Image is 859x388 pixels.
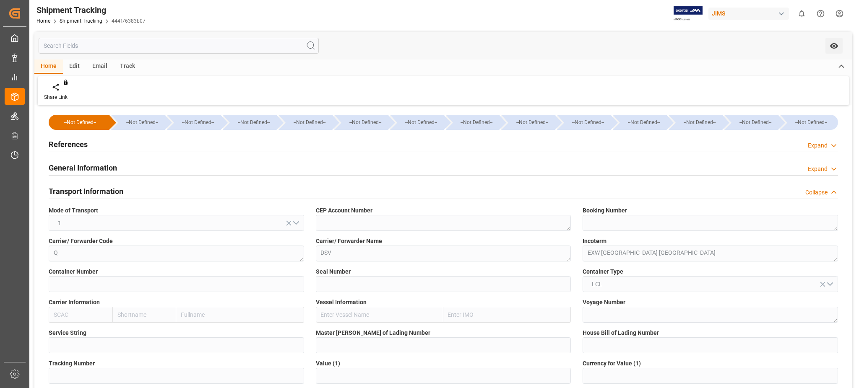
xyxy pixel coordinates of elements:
textarea: Q [49,246,304,261]
button: open menu [825,38,843,54]
h2: References [49,139,88,150]
span: Container Type [583,267,623,276]
div: --Not Defined-- [334,115,388,130]
span: Master [PERSON_NAME] of Lading Number [316,329,430,337]
div: --Not Defined-- [398,115,444,130]
div: --Not Defined-- [510,115,555,130]
span: Vessel Information [316,298,367,307]
button: open menu [49,215,304,231]
div: JIMS [708,8,789,20]
div: --Not Defined-- [287,115,332,130]
span: Seal Number [316,267,351,276]
div: --Not Defined-- [454,115,500,130]
div: --Not Defined-- [120,115,165,130]
div: --Not Defined-- [557,115,611,130]
button: open menu [583,276,838,292]
input: Shortname [112,307,176,323]
div: --Not Defined-- [565,115,611,130]
span: Tracking Number [49,359,95,368]
div: --Not Defined-- [677,115,722,130]
input: SCAC [49,307,112,323]
span: Voyage Number [583,298,625,307]
div: --Not Defined-- [49,115,109,130]
div: --Not Defined-- [613,115,666,130]
h2: General Information [49,162,117,173]
div: --Not Defined-- [57,115,103,130]
div: --Not Defined-- [789,115,834,130]
div: --Not Defined-- [279,115,332,130]
div: --Not Defined-- [724,115,778,130]
div: Collapse [805,188,828,197]
span: Value (1) [316,359,340,368]
span: Currency for Value (1) [583,359,641,368]
div: --Not Defined-- [733,115,778,130]
span: Mode of Transport [49,206,98,215]
div: --Not Defined-- [446,115,500,130]
span: LCL [588,280,607,289]
span: Service String [49,329,86,337]
textarea: EXW [GEOGRAPHIC_DATA] [GEOGRAPHIC_DATA] [583,246,838,261]
span: Container Number [49,267,98,276]
div: Edit [63,59,86,74]
div: --Not Defined-- [501,115,555,130]
div: --Not Defined-- [175,115,221,130]
img: Exertis%20JAM%20-%20Email%20Logo.jpg_1722504956.jpg [674,6,703,21]
span: Incoterm [583,237,607,246]
div: Track [114,59,141,74]
span: House Bill of Lading Number [583,329,659,337]
input: Fullname [176,307,304,323]
div: Expand [808,165,828,173]
div: --Not Defined-- [111,115,165,130]
div: --Not Defined-- [231,115,276,130]
div: Shipment Tracking [36,4,146,16]
a: Shipment Tracking [60,18,102,24]
input: Search Fields [39,38,319,54]
span: Carrier/ Forwarder Name [316,237,382,246]
div: --Not Defined-- [621,115,666,130]
a: Home [36,18,50,24]
span: CEP Account Number [316,206,372,215]
textarea: DSV [316,246,571,261]
h2: Transport Information [49,186,123,197]
button: show 0 new notifications [792,4,811,23]
div: Home [34,59,63,74]
div: --Not Defined-- [223,115,276,130]
div: --Not Defined-- [343,115,388,130]
div: --Not Defined-- [390,115,444,130]
div: Expand [808,141,828,150]
input: Enter Vessel Name [316,307,443,323]
button: JIMS [708,5,792,21]
div: Email [86,59,114,74]
div: --Not Defined-- [780,115,838,130]
input: Enter IMO [443,307,571,323]
span: 1 [54,219,65,228]
span: Booking Number [583,206,627,215]
div: --Not Defined-- [167,115,221,130]
button: Help Center [811,4,830,23]
div: --Not Defined-- [669,115,722,130]
span: Carrier Information [49,298,100,307]
span: Carrier/ Forwarder Code [49,237,113,246]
